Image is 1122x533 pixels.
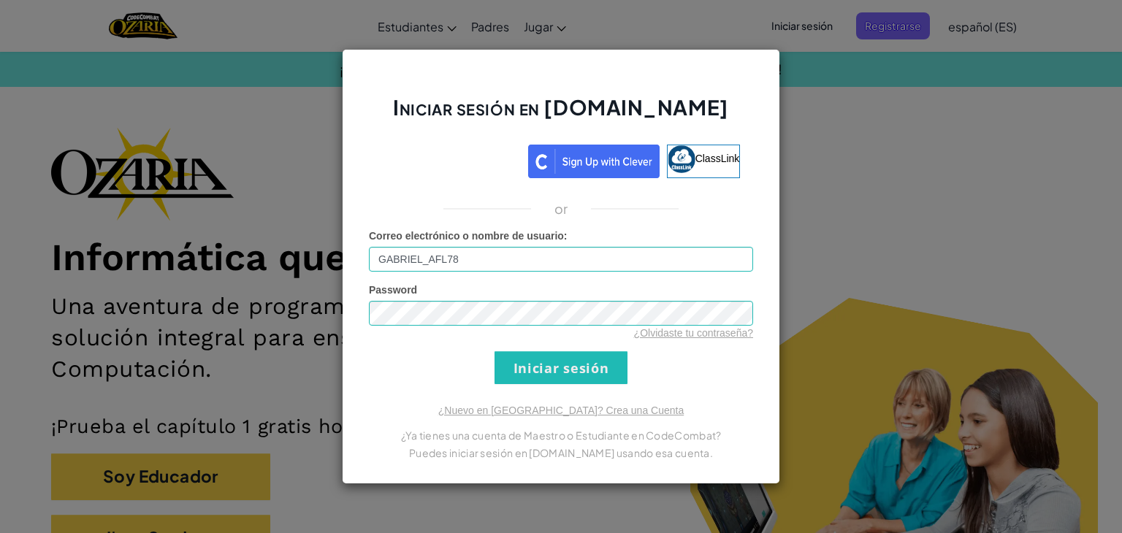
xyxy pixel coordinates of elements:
a: ¿Olvidaste tu contraseña? [634,327,753,339]
input: Iniciar sesión [495,351,627,384]
a: ¿Nuevo en [GEOGRAPHIC_DATA]? Crea una Cuenta [438,404,684,416]
h2: Iniciar sesión en [DOMAIN_NAME] [369,93,753,136]
label: : [369,229,568,243]
span: ClassLink [695,153,740,164]
iframe: Botón de Acceder con Google [375,143,528,175]
span: Correo electrónico o nombre de usuario [369,230,564,242]
p: Puedes iniciar sesión en [DOMAIN_NAME] usando esa cuenta. [369,444,753,461]
img: classlink-logo-small.png [668,145,695,173]
p: ¿Ya tienes una cuenta de Maestro o Estudiante en CodeCombat? [369,426,753,444]
img: clever_sso_button@2x.png [528,145,660,178]
p: or [554,200,568,218]
span: Password [369,284,417,296]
